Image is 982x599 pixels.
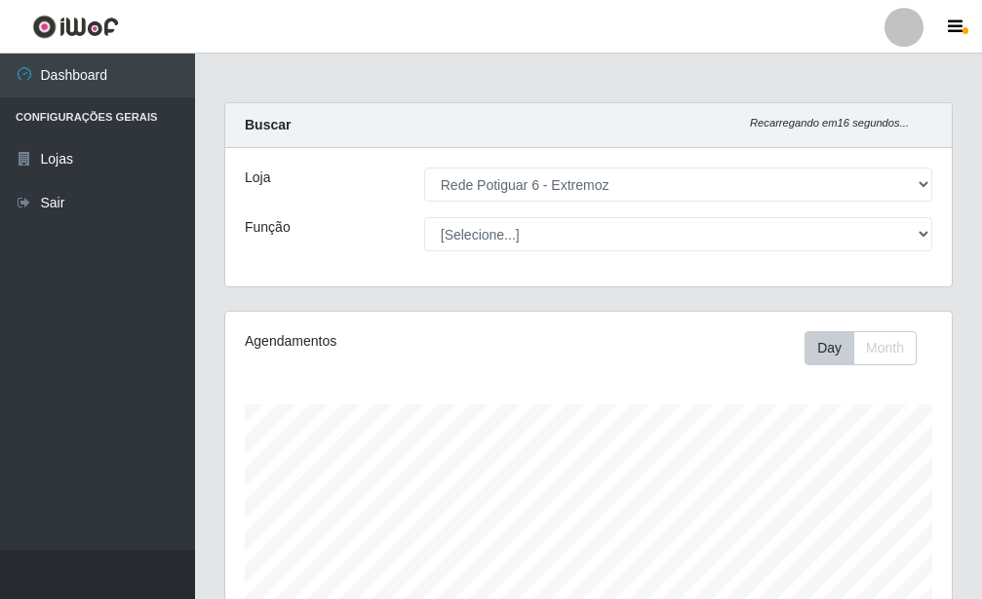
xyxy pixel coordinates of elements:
[853,331,917,365] button: Month
[805,331,932,365] div: Toolbar with button groups
[805,331,917,365] div: First group
[245,217,291,238] label: Função
[245,117,291,132] strong: Buscar
[805,331,854,365] button: Day
[750,117,909,129] i: Recarregando em 16 segundos...
[245,168,270,188] label: Loja
[32,15,119,39] img: CoreUI Logo
[245,331,514,352] div: Agendamentos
